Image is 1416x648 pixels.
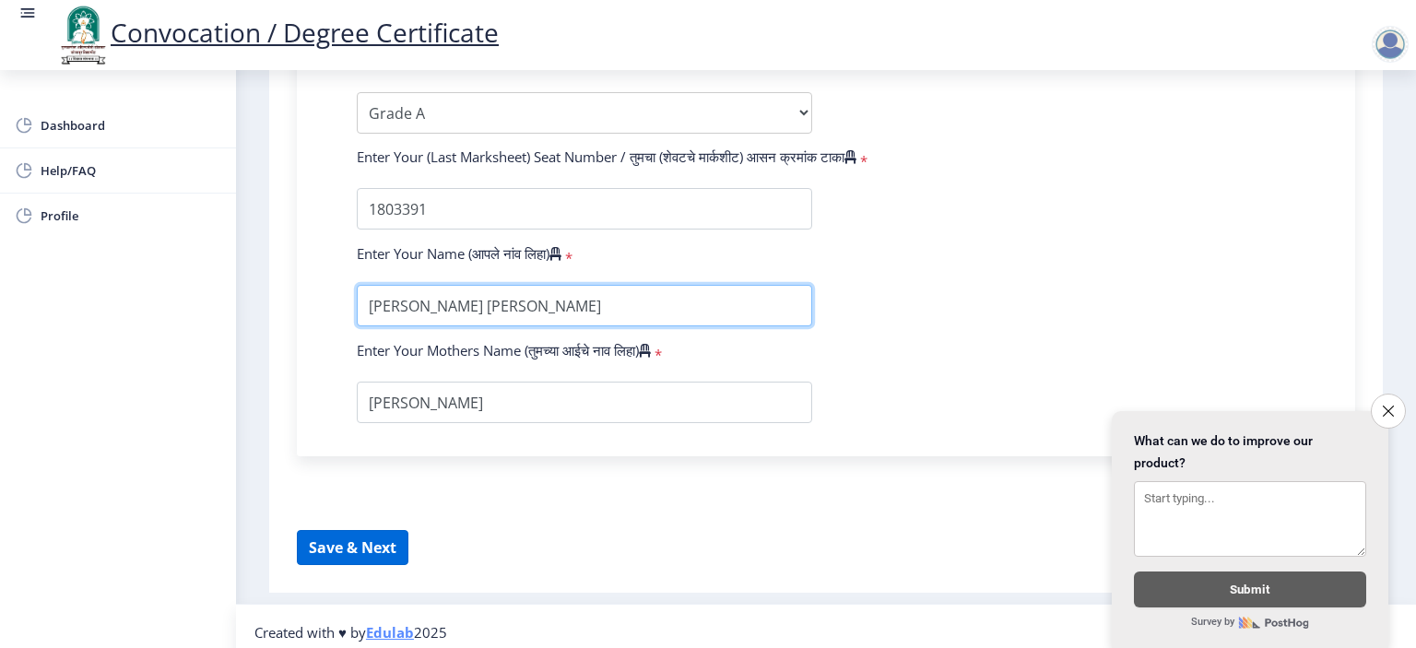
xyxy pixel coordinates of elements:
[55,15,499,50] a: Convocation / Degree Certificate
[357,147,856,166] label: Enter Your (Last Marksheet) Seat Number / तुमचा (शेवटचे मार्कशीट) आसन क्रमांक टाका
[357,285,812,326] input: Enter Your Name
[357,341,651,359] label: Enter Your Mothers Name (तुमच्या आईचे नाव लिहा)
[55,4,111,66] img: logo
[41,205,221,227] span: Profile
[254,623,447,642] span: Created with ♥ by 2025
[357,244,561,263] label: Enter Your Name (आपले नांव लिहा)
[357,382,812,423] input: Enter Your Mothers Name
[357,188,812,230] input: Enter Your Seat Number
[41,114,221,136] span: Dashboard
[41,159,221,182] span: Help/FAQ
[366,623,414,642] a: Edulab
[297,530,408,565] button: Save & Next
